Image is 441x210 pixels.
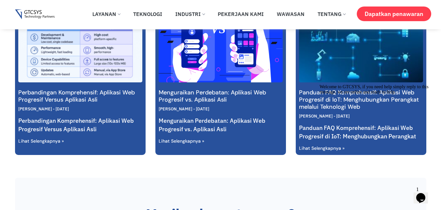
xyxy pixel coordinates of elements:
font: Lihat Selengkapnya » [299,145,345,151]
font: Lihat Selengkapnya » [159,138,204,144]
img: Logo Gtcsys [15,9,55,20]
font: Teknologi [133,11,162,17]
font: [DATE] [55,106,69,112]
a: Pekerjaan Kami [213,7,269,21]
font: Tentang [318,11,341,17]
font: Industri [175,11,201,17]
a: Tentang [313,7,350,21]
font: Wawasan [277,11,305,17]
font: Lihat Selengkapnya » [18,138,64,144]
font: Pekerjaan Kami [218,11,264,17]
a: Aplikasi Web Progresif vs. Aplikasi Asli [159,1,283,82]
div: Welcome to GTCSYS, if you need help simply reply to this message, we are online and ready to help. [3,3,120,13]
font: [DATE] [196,106,209,112]
font: [PERSON_NAME] [299,113,333,119]
a: Panduan FAQ Komprehensif: Aplikasi Web Progresif di IoT: Menghubungkan Perangkat melalui Teknolog... [299,89,419,111]
font: Layanan [92,11,116,17]
a: Teknologi [128,7,167,21]
a: Wawasan [272,7,309,21]
font: Menguraikan Perdebatan: Aplikasi Web Progresif vs. Aplikasi Asli [159,117,265,133]
a: Dapatkan penawaran [357,7,431,21]
iframe: widget obrolan [414,184,434,203]
a: Baca selengkapnya tentang Perbandingan Komprehensif: Aplikasi Web Progresif Versus Aplikasi Asli [18,138,64,144]
font: Dapatkan penawaran [365,10,423,18]
font: [PERSON_NAME] [159,106,192,112]
a: Menguraikan Perdebatan: Aplikasi Web Progresif vs. Aplikasi Asli [159,89,266,104]
span: Welcome to GTCSYS, if you need help simply reply to this message, we are online and ready to help. [3,3,112,13]
a: IOT [299,1,423,82]
font: [PERSON_NAME] [18,106,52,112]
a: Perbandingan Komprehensif [18,1,142,82]
font: Perbandingan Komprehensif: Aplikasi Web Progresif Versus Aplikasi Asli [18,117,134,133]
a: Perbandingan Komprehensif: Aplikasi Web Progresif Versus Aplikasi Asli [18,89,135,104]
a: Layanan [87,7,125,21]
a: Baca selengkapnya tentang Decoding the Debate: Aplikasi Web Progresif vs. Aplikasi Asli [159,138,204,144]
a: Industri [170,7,210,21]
iframe: widget obrolan [317,82,434,181]
a: Baca selengkapnya tentang Panduan FAQ Komprehensif: Aplikasi Web Progresif di IoT: Menghubungkan ... [299,145,345,151]
font: Panduan FAQ Komprehensif: Aplikasi Web Progresif di IoT: Menghubungkan Perangkat [299,124,416,140]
